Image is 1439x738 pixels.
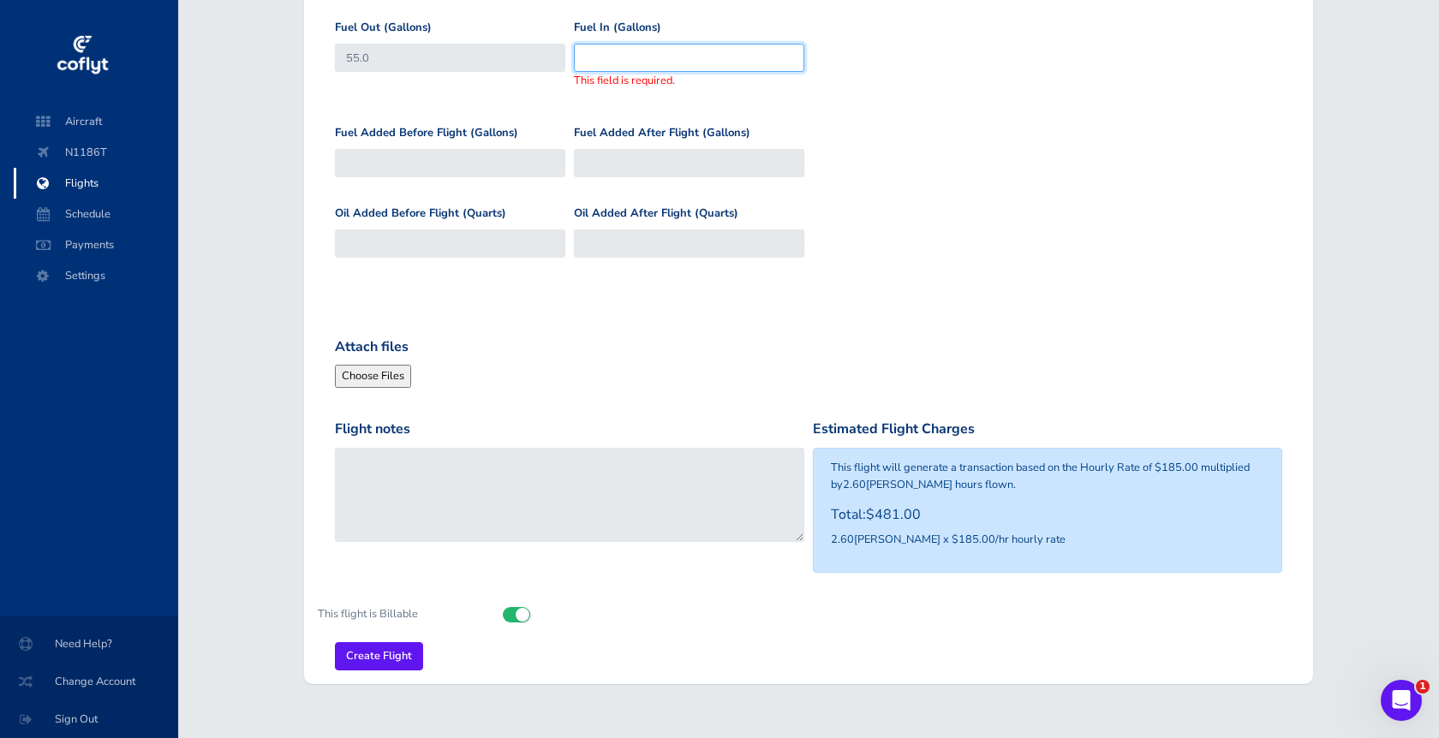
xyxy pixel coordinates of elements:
[831,459,1264,494] p: This flight will generate a transaction based on the Hourly Rate of $185.00 multiplied by [PERSON...
[31,199,161,229] span: Schedule
[813,419,975,441] label: Estimated Flight Charges
[574,19,661,37] label: Fuel In (Gallons)
[31,106,161,137] span: Aircraft
[335,419,410,441] label: Flight notes
[31,229,161,260] span: Payments
[21,666,158,697] span: Change Account
[335,642,423,670] input: Create Flight
[843,477,866,492] span: 2.60
[31,260,161,291] span: Settings
[1416,680,1430,693] span: 1
[335,205,506,223] label: Oil Added Before Flight (Quarts)
[866,505,921,524] span: $481.00
[335,19,432,37] label: Fuel Out (Gallons)
[831,531,1264,548] p: [PERSON_NAME] x $185.00/hr hourly rate
[21,704,158,735] span: Sign Out
[54,30,110,81] img: coflyt logo
[31,168,161,199] span: Flights
[305,600,473,628] label: This flight is Billable
[574,72,675,89] label: This field is required.
[831,507,1264,523] h6: Total:
[574,124,750,142] label: Fuel Added After Flight (Gallons)
[335,336,409,359] label: Attach files
[335,124,518,142] label: Fuel Added Before Flight (Gallons)
[21,628,158,659] span: Need Help?
[831,532,854,547] span: 2.60
[1381,680,1422,721] iframe: Intercom live chat
[574,205,738,223] label: Oil Added After Flight (Quarts)
[31,137,161,168] span: N1186T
